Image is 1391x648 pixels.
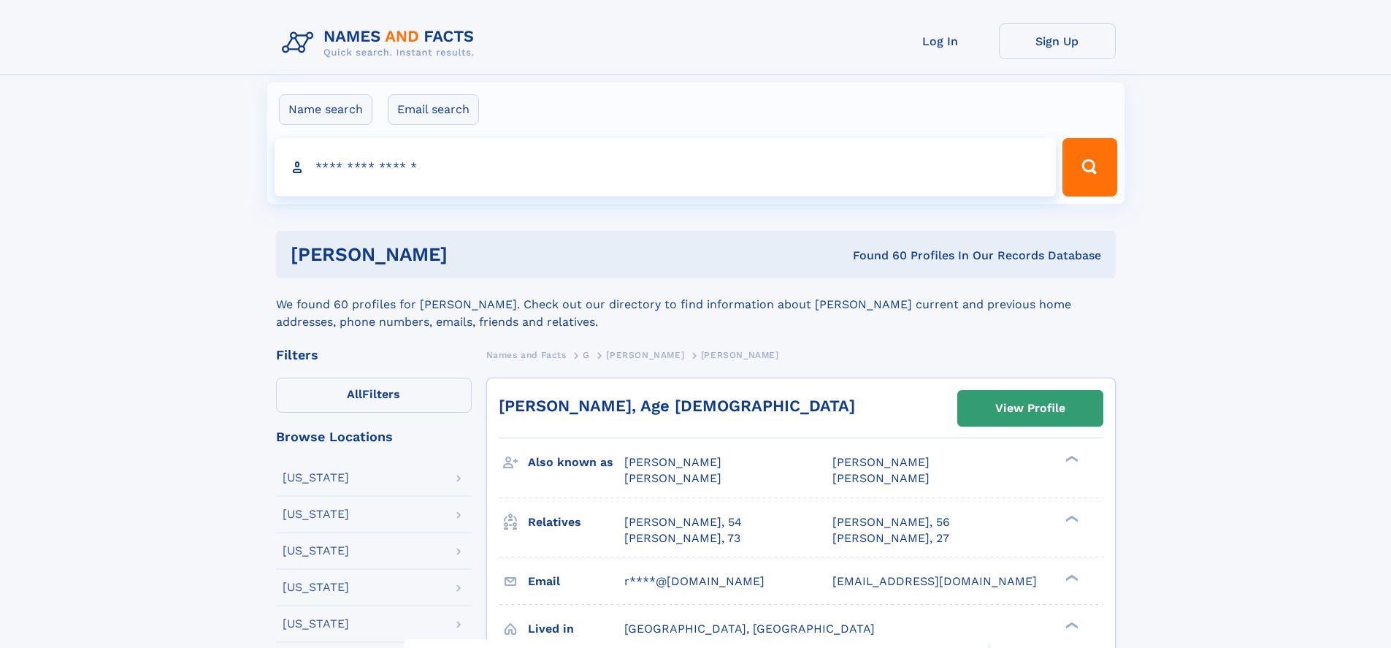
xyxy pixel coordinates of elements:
a: [PERSON_NAME] [606,346,684,364]
label: Filters [276,378,472,413]
span: [PERSON_NAME] [606,350,684,360]
span: [PERSON_NAME] [624,471,721,485]
label: Name search [279,94,372,125]
h1: [PERSON_NAME] [291,245,651,264]
a: Sign Up [999,23,1116,59]
h3: Also known as [528,450,624,475]
a: [PERSON_NAME], Age [DEMOGRAPHIC_DATA] [499,397,855,415]
span: G [583,350,590,360]
a: [PERSON_NAME], 54 [624,514,742,530]
h3: Relatives [528,510,624,535]
a: View Profile [958,391,1103,426]
button: Search Button [1062,138,1116,197]
div: [US_STATE] [283,472,349,484]
div: [US_STATE] [283,582,349,593]
a: [PERSON_NAME], 27 [832,530,949,546]
a: [PERSON_NAME], 56 [832,514,950,530]
a: Log In [882,23,999,59]
h3: Email [528,569,624,594]
div: ❯ [1062,454,1079,464]
input: search input [275,138,1057,197]
a: G [583,346,590,364]
div: Filters [276,348,472,362]
span: [EMAIL_ADDRESS][DOMAIN_NAME] [832,574,1037,588]
div: Found 60 Profiles In Our Records Database [650,248,1101,264]
span: [PERSON_NAME] [832,455,930,469]
div: ❯ [1062,620,1079,630]
span: All [347,387,362,401]
label: Email search [388,94,479,125]
span: [PERSON_NAME] [832,471,930,485]
span: [GEOGRAPHIC_DATA], [GEOGRAPHIC_DATA] [624,622,875,636]
span: [PERSON_NAME] [624,455,721,469]
span: [PERSON_NAME] [701,350,779,360]
img: Logo Names and Facts [276,23,486,63]
div: ❯ [1062,514,1079,523]
div: [US_STATE] [283,545,349,557]
div: [US_STATE] [283,618,349,630]
div: View Profile [995,392,1065,425]
div: [US_STATE] [283,508,349,520]
div: We found 60 profiles for [PERSON_NAME]. Check out our directory to find information about [PERSON... [276,278,1116,331]
div: ❯ [1062,573,1079,582]
a: Names and Facts [486,346,567,364]
a: [PERSON_NAME], 73 [624,530,740,546]
div: Browse Locations [276,430,472,443]
h3: Lived in [528,617,624,641]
